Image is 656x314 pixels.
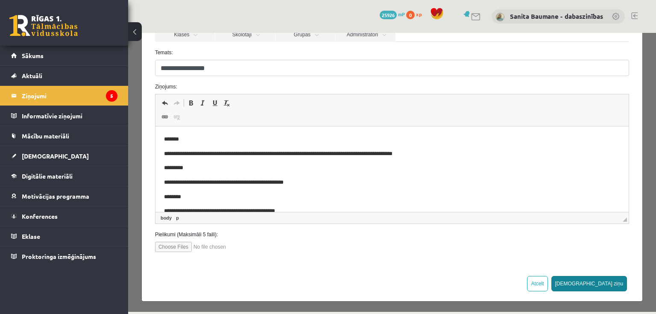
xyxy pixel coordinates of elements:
[22,192,89,200] span: Motivācijas programma
[22,106,117,126] legend: Informatīvie ziņojumi
[380,11,397,19] span: 25926
[11,186,117,206] a: Motivācijas programma
[27,94,501,179] iframe: Bagātinātā teksta redaktors, wiswyg-editor-47024951197500-1757602176-576
[495,185,499,189] span: Mērogot
[43,65,55,76] a: Atkārtot (vadīšanas taustiņš+Y)
[510,12,603,21] a: Sanita Baumane - dabaszinības
[406,11,426,18] a: 0 xp
[57,65,69,76] a: Treknraksts (vadīšanas taustiņš+B)
[11,46,117,65] a: Sākums
[22,52,44,59] span: Sākums
[81,65,93,76] a: Pasvītrojums (vadīšanas taustiņš+U)
[11,66,117,85] a: Aktuāli
[43,79,55,90] a: Atsaistīt
[9,9,465,118] body: Bagātinātā teksta redaktors, wiswyg-editor-47024951197500-1757602176-576
[22,172,73,180] span: Digitālie materiāli
[496,13,504,21] img: Sanita Baumane - dabaszinības
[22,252,96,260] span: Proktoringa izmēģinājums
[11,247,117,266] a: Proktoringa izmēģinājums
[46,181,53,189] a: p elements
[31,181,45,189] a: body elements
[11,166,117,186] a: Digitālie materiāli
[22,86,117,106] legend: Ziņojumi
[69,65,81,76] a: Slīpraksts (vadīšanas taustiņš+I)
[22,132,69,140] span: Mācību materiāli
[20,50,507,58] label: Ziņojums:
[406,11,415,19] span: 0
[22,212,58,220] span: Konferences
[31,79,43,90] a: Saite (vadīšanas taustiņš+K)
[423,243,499,258] button: [DEMOGRAPHIC_DATA] ziņu
[416,11,422,18] span: xp
[398,11,405,18] span: mP
[11,106,117,126] a: Informatīvie ziņojumi
[20,198,507,205] label: Pielikumi (Maksimāli 5 faili):
[106,90,117,102] i: 5
[22,152,89,160] span: [DEMOGRAPHIC_DATA]
[11,226,117,246] a: Eklase
[22,72,42,79] span: Aktuāli
[380,11,405,18] a: 25926 mP
[11,206,117,226] a: Konferences
[9,15,78,36] a: Rīgas 1. Tālmācības vidusskola
[399,243,419,258] button: Atcelt
[11,86,117,106] a: Ziņojumi5
[31,65,43,76] a: Atcelt (vadīšanas taustiņš+Z)
[93,65,105,76] a: Noņemt stilus
[11,146,117,166] a: [DEMOGRAPHIC_DATA]
[11,126,117,146] a: Mācību materiāli
[20,16,507,23] label: Temats:
[22,232,40,240] span: Eklase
